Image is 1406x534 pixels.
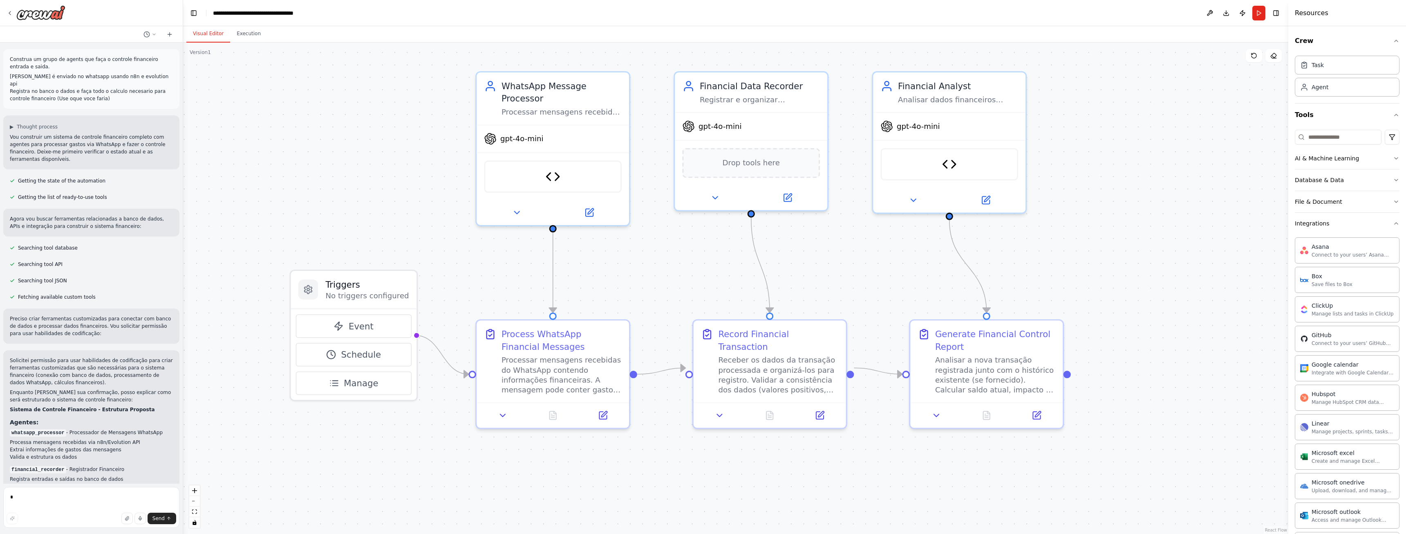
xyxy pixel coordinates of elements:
[1312,478,1394,487] div: Microsoft onedrive
[10,315,173,337] p: Preciso criar ferramentas customizadas para conectar com banco de dados e processar dados finance...
[1295,154,1359,162] div: AI & Machine Learning
[475,71,630,226] div: WhatsApp Message ProcessorProcessar mensagens recebidas do WhatsApp via {api_source} e extrair da...
[121,513,133,524] button: Upload files
[1312,428,1394,435] div: Manage projects, sprints, tasks, and bug tracking in Linear
[140,29,160,39] button: Switch to previous chat
[296,372,412,395] button: Manage
[344,377,378,389] span: Manage
[723,157,780,169] span: Drop tools here
[1312,399,1394,406] div: Manage HubSpot CRM data including contacts, deals, and companies.
[296,314,412,338] button: Event
[502,328,622,353] div: Process WhatsApp Financial Messages
[230,25,267,43] button: Execution
[1300,482,1308,490] img: Microsoft onedrive
[1295,104,1399,126] button: Tools
[1295,198,1342,206] div: File & Document
[18,245,78,251] span: Searching tool database
[637,362,685,380] g: Edge from 5304a43a-5632-4a30-8abd-e8bc7c0f2b10 to f62377a7-b89e-4a00-b56e-1bf657651099
[10,475,173,483] li: Registra entradas e saídas no banco de dados
[10,133,173,163] p: Vou construir um sistema de controle financeiro completo com agentes para processar gastos via Wh...
[1295,8,1328,18] h4: Resources
[1312,340,1394,347] div: Connect to your users’ GitHub accounts
[1312,311,1394,317] div: Manage lists and tasks in ClickUp
[10,56,173,70] p: Construa um grupo de agents que faça o controle financeiro entrada e saida.
[10,419,38,426] strong: Agentes:
[1295,29,1399,52] button: Crew
[897,122,940,131] span: gpt-4o-mini
[415,329,468,381] g: Edge from triggers to 5304a43a-5632-4a30-8abd-e8bc7c0f2b10
[341,349,381,361] span: Schedule
[10,215,173,230] p: Agora vou buscar ferramentas relacionadas a banco de dados, APIs e integração para construir o si...
[152,515,165,522] span: Send
[475,319,630,429] div: Process WhatsApp Financial MessagesProcessar mensagens recebidas do WhatsApp contendo informações...
[1300,276,1308,284] img: Box
[700,95,820,105] div: Registrar e organizar transações financeiras extraídas pelo processador, validar dados, categoriz...
[18,277,67,284] span: Searching tool JSON
[502,107,622,117] div: Processar mensagens recebidas do WhatsApp via {api_source} e extrair dados financeiros estruturad...
[700,80,820,92] div: Financial Data Recorder
[10,429,66,437] code: whatsapp_processor
[189,485,200,496] button: zoom in
[189,485,200,528] div: React Flow controls
[554,205,624,220] button: Open in side panel
[872,71,1027,214] div: Financial AnalystAnalisar dados financeiros registrados, calcular saldos, gerar relatórios detalh...
[10,124,58,130] button: ▶Thought process
[10,466,173,473] p: - Registrador Financeiro
[1312,508,1394,516] div: Microsoft outlook
[349,320,374,332] span: Event
[10,73,173,88] li: [PERSON_NAME] é enviado no whatsapp usando n8n e evolution api
[546,169,560,184] img: WhatsApp Transaction Parser
[188,7,199,19] button: Hide left sidebar
[500,134,544,144] span: gpt-4o-mini
[1295,213,1399,234] button: Integrations
[898,80,1018,92] div: Financial Analyst
[502,355,622,395] div: Processar mensagens recebidas do WhatsApp contendo informações financeiras. A mensagem pode conte...
[1312,331,1394,339] div: GitHub
[325,278,409,291] h3: Triggers
[1295,176,1344,184] div: Database & Data
[1300,305,1308,313] img: Clickup
[935,355,1055,395] div: Analisar a nova transação registrada junto com o histórico existente (se fornecido). Calcular sal...
[10,88,173,102] li: Registra no banco o dados e faça todo o calculo necesario para controle financeiro (Use oque voce...
[547,220,559,313] g: Edge from 9a3af7f0-d86e-48b4-9275-246216dcea18 to 5304a43a-5632-4a30-8abd-e8bc7c0f2b10
[18,194,107,201] span: Getting the list of ready-to-use tools
[582,408,624,423] button: Open in side panel
[18,261,63,268] span: Searching tool API
[1300,335,1308,343] img: Github
[1312,243,1394,251] div: Asana
[17,124,58,130] span: Thought process
[692,319,847,429] div: Record Financial TransactionReceber os dados da transação processada e organizá-los para registro...
[935,328,1055,353] div: Generate Financial Control Report
[1300,511,1308,520] img: Microsoft outlook
[960,408,1013,423] button: No output available
[942,157,957,171] img: Financial Calculator Tool
[7,513,18,524] button: Improve this prompt
[718,328,838,353] div: Record Financial Transaction
[1015,408,1058,423] button: Open in side panel
[186,25,230,43] button: Visual Editor
[134,513,146,524] button: Click to speak your automation idea
[1300,364,1308,372] img: Google calendar
[1312,458,1394,464] div: Create and manage Excel workbooks, worksheets, tables, and charts in OneDrive or SharePoint.
[854,362,902,380] g: Edge from f62377a7-b89e-4a00-b56e-1bf657651099 to 43f84044-6cff-4944-bc95-7c306c167085
[290,270,418,401] div: TriggersNo triggers configuredEventScheduleManage
[10,357,173,386] p: Solicitei permissão para usar habilidades de codificação para criar ferramentas customizadas que ...
[1312,281,1352,288] div: Save files to Box
[1312,487,1394,494] div: Upload, download, and manage files and folders in Microsoft OneDrive.
[1300,453,1308,461] img: Microsoft excel
[18,178,105,184] span: Getting the state of the automation
[699,122,742,131] span: gpt-4o-mini
[1265,528,1287,532] a: React Flow attribution
[213,9,293,17] nav: breadcrumb
[1300,423,1308,431] img: Linear
[10,389,173,403] p: Enquanto [PERSON_NAME] sua confirmação, posso explicar como será estruturado o sistema de control...
[296,343,412,367] button: Schedule
[1312,449,1394,457] div: Microsoft excel
[1312,361,1394,369] div: Google calendar
[909,319,1064,429] div: Generate Financial Control ReportAnalisar a nova transação registrada junto com o histórico exist...
[502,80,622,105] div: WhatsApp Message Processor
[189,517,200,528] button: toggle interactivity
[1295,169,1399,191] button: Database & Data
[527,408,579,423] button: No output available
[1312,370,1394,376] div: Integrate with Google Calendar to manage events, check availability, and access calendar data.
